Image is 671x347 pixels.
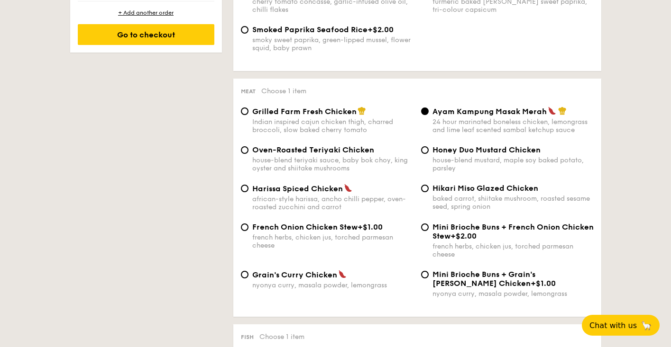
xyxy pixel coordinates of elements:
[252,118,414,134] div: Indian inspired cajun chicken thigh, charred broccoli, slow baked cherry tomato
[241,271,248,278] input: Grain's Curry Chickennyonya curry, masala powder, lemongrass
[421,107,429,115] input: Ayam Kampung Masak Merah24 hour marinated boneless chicken, lemongrass and lime leaf scented samb...
[252,195,414,211] div: african-style harissa, ancho chilli pepper, oven-roasted zucchini and carrot
[252,36,414,52] div: smoky sweet paprika, green-lipped mussel, flower squid, baby prawn
[252,145,374,154] span: Oven-Roasted Teriyaki Chicken
[241,26,248,34] input: Smoked Paprika Seafood Rice+$2.00smoky sweet paprika, green-lipped mussel, flower squid, baby prawn
[252,184,343,193] span: Harissa Spiced Chicken
[421,223,429,231] input: Mini Brioche Buns + French Onion Chicken Stew+$2.00french herbs, chicken jus, torched parmesan ch...
[421,146,429,154] input: Honey Duo Mustard Chickenhouse-blend mustard, maple soy baked potato, parsley
[259,333,304,341] span: Choose 1 item
[432,242,594,258] div: french herbs, chicken jus, torched parmesan cheese
[252,281,414,289] div: nyonya curry, masala powder, lemongrass
[432,107,547,116] span: Ayam Kampung Masak Merah
[252,270,337,279] span: Grain's Curry Chicken
[432,145,541,154] span: Honey Duo Mustard Chicken
[358,107,366,115] img: icon-chef-hat.a58ddaea.svg
[432,184,538,193] span: Hikari Miso Glazed Chicken
[450,231,477,240] span: +$2.00
[421,271,429,278] input: Mini Brioche Buns + Grain's [PERSON_NAME] Chicken+$1.00nyonya curry, masala powder, lemongrass
[241,223,248,231] input: French Onion Chicken Stew+$1.00french herbs, chicken jus, torched parmesan cheese
[252,107,357,116] span: Grilled Farm Fresh Chicken
[252,222,358,231] span: French Onion Chicken Stew
[241,185,248,192] input: Harissa Spiced Chickenafrican-style harissa, ancho chilli pepper, oven-roasted zucchini and carrot
[252,233,414,249] div: french herbs, chicken jus, torched parmesan cheese
[338,270,347,278] img: icon-spicy.37a8142b.svg
[252,156,414,172] div: house-blend teriyaki sauce, baby bok choy, king oyster and shiitake mushrooms
[582,315,660,336] button: Chat with us🦙
[432,270,535,288] span: Mini Brioche Buns + Grain's [PERSON_NAME] Chicken
[432,156,594,172] div: house-blend mustard, maple soy baked potato, parsley
[78,24,214,45] div: Go to checkout
[241,88,256,95] span: Meat
[548,107,556,115] img: icon-spicy.37a8142b.svg
[368,25,394,34] span: +$2.00
[432,118,594,134] div: 24 hour marinated boneless chicken, lemongrass and lime leaf scented sambal ketchup sauce
[261,87,306,95] span: Choose 1 item
[241,107,248,115] input: Grilled Farm Fresh ChickenIndian inspired cajun chicken thigh, charred broccoli, slow baked cherr...
[531,279,556,288] span: +$1.00
[432,290,594,298] div: nyonya curry, masala powder, lemongrass
[252,25,368,34] span: Smoked Paprika Seafood Rice
[432,195,594,211] div: baked carrot, shiitake mushroom, roasted sesame seed, spring onion
[344,184,352,192] img: icon-spicy.37a8142b.svg
[358,222,383,231] span: +$1.00
[78,9,214,17] div: + Add another order
[432,222,594,240] span: Mini Brioche Buns + French Onion Chicken Stew
[641,320,652,331] span: 🦙
[241,146,248,154] input: Oven-Roasted Teriyaki Chickenhouse-blend teriyaki sauce, baby bok choy, king oyster and shiitake ...
[589,321,637,330] span: Chat with us
[241,334,254,340] span: Fish
[558,107,567,115] img: icon-chef-hat.a58ddaea.svg
[421,185,429,192] input: Hikari Miso Glazed Chickenbaked carrot, shiitake mushroom, roasted sesame seed, spring onion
